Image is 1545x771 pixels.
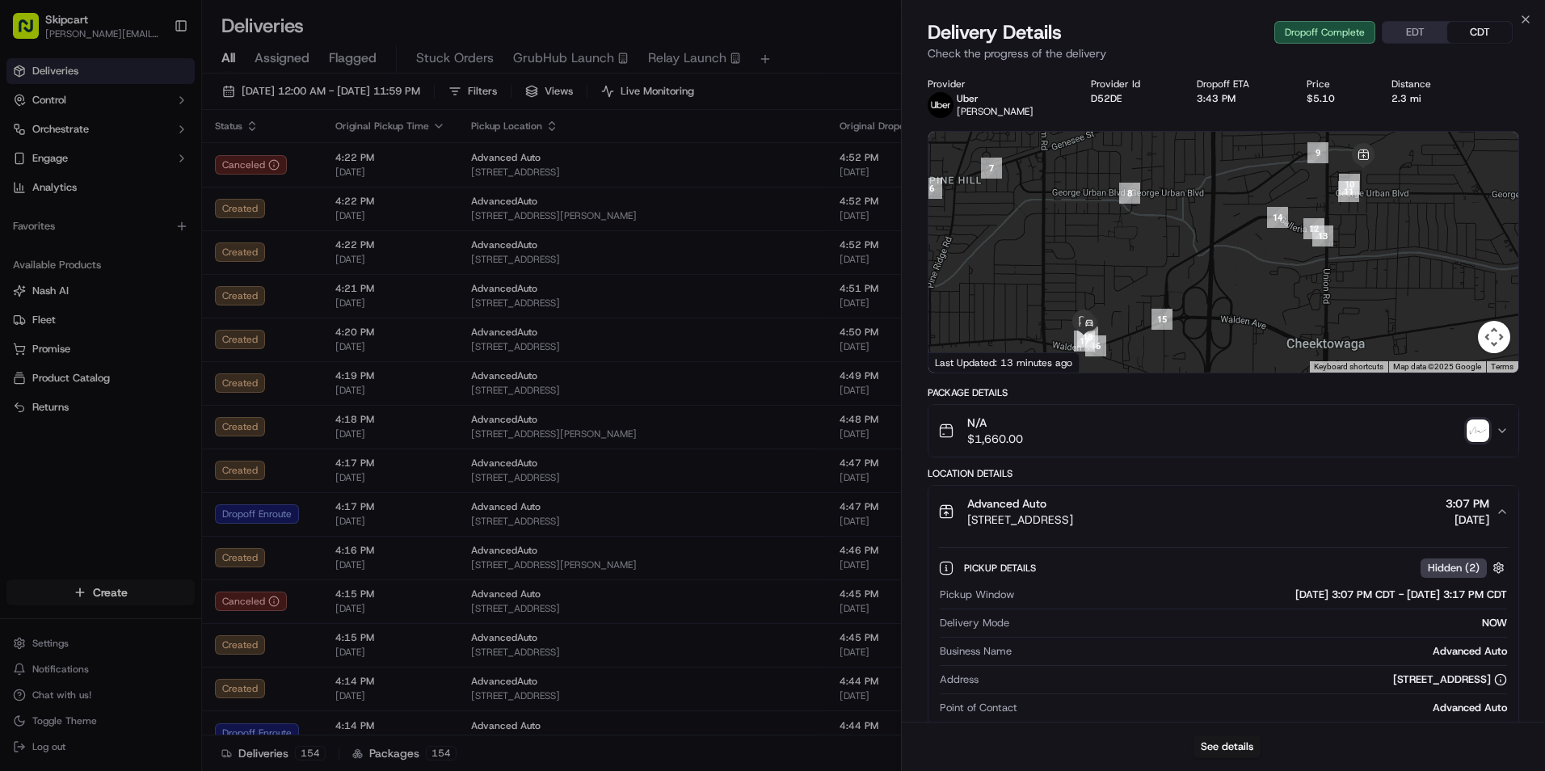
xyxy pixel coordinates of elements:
[1307,92,1366,105] div: $5.10
[928,386,1519,399] div: Package Details
[1193,735,1261,758] button: See details
[1383,22,1447,43] button: EDT
[1332,167,1366,201] div: 10
[928,467,1519,480] div: Location Details
[1091,92,1122,105] button: D52DE
[932,352,986,373] a: Open this area in Google Maps (opens a new window)
[957,92,1034,105] p: Uber
[1391,78,1462,91] div: Distance
[928,405,1518,457] button: N/A$1,660.00signature_proof_of_delivery image
[1447,22,1512,43] button: CDT
[1306,219,1340,253] div: 13
[940,701,1017,715] span: Point of Contact
[1021,588,1507,602] div: [DATE] 3:07 PM CDT - [DATE] 3:17 PM CDT
[940,672,979,687] span: Address
[940,588,1014,602] span: Pickup Window
[1024,701,1507,715] div: Advanced Auto
[928,78,1064,91] div: Provider
[967,512,1073,528] span: [STREET_ADDRESS]
[1314,361,1383,373] button: Keyboard shortcuts
[928,486,1518,537] button: Advanced Auto[STREET_ADDRESS]3:07 PM[DATE]
[967,415,1023,431] span: N/A
[967,495,1046,512] span: Advanced Auto
[1428,561,1480,575] span: Hidden ( 2 )
[928,19,1062,45] span: Delivery Details
[932,352,986,373] img: Google
[1297,212,1331,246] div: 12
[1016,616,1507,630] div: NOW
[964,562,1039,575] span: Pickup Details
[1261,200,1295,234] div: 14
[928,352,1080,373] div: Last Updated: 13 minutes ago
[1393,672,1507,687] div: [STREET_ADDRESS]
[928,45,1519,61] p: Check the progress of the delivery
[1018,644,1507,659] div: Advanced Auto
[1301,136,1335,170] div: 9
[967,431,1023,447] span: $1,660.00
[1478,321,1510,353] button: Map camera controls
[1393,362,1481,371] span: Map data ©2025 Google
[1391,92,1462,105] div: 2.3 mi
[1145,302,1179,336] div: 15
[940,644,1012,659] span: Business Name
[915,171,949,205] div: 6
[1307,78,1366,91] div: Price
[1113,176,1147,210] div: 8
[1491,362,1513,371] a: Terms (opens in new tab)
[1091,78,1171,91] div: Provider Id
[1332,175,1366,209] div: 11
[1197,78,1280,91] div: Dropoff ETA
[1467,419,1489,442] img: signature_proof_of_delivery image
[1446,495,1489,512] span: 3:07 PM
[975,151,1008,185] div: 7
[928,92,954,118] img: uber-new-logo.jpeg
[1197,92,1280,105] div: 3:43 PM
[957,105,1034,118] span: [PERSON_NAME]
[1446,512,1489,528] span: [DATE]
[940,616,1009,630] span: Delivery Mode
[1421,558,1509,578] button: Hidden (2)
